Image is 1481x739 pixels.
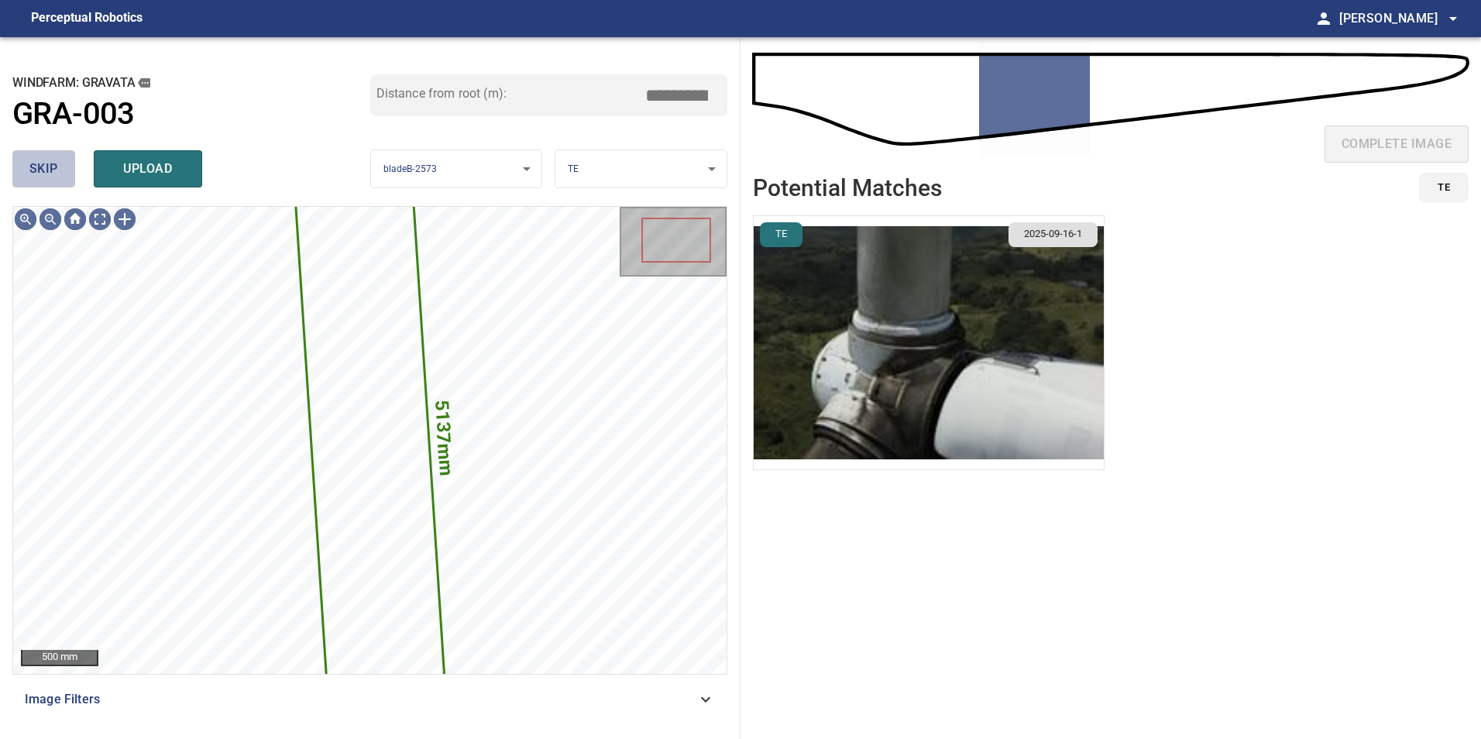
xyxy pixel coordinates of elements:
[1333,3,1462,34] button: [PERSON_NAME]
[1314,9,1333,28] span: person
[760,222,802,247] button: TE
[376,88,507,100] label: Distance from root (m):
[29,158,58,180] span: skip
[1339,8,1462,29] span: [PERSON_NAME]
[12,96,370,132] a: GRA-003
[12,96,135,132] h1: GRA-003
[371,150,542,189] div: bladeB-2573
[383,163,438,174] span: bladeB-2573
[94,150,202,187] button: upload
[25,690,696,709] span: Image Filters
[12,681,727,718] div: Image Filters
[568,163,579,174] span: TE
[1410,173,1469,203] div: id
[753,175,942,201] h2: Potential Matches
[431,400,457,477] text: 5137mm
[112,207,137,232] img: Toggle selection
[754,216,1104,469] img: GRAVATA/GRA-003/2025-09-16-1/2025-09-16-1/inspectionData/image24wp28.jpg
[38,207,63,232] img: Zoom out
[1444,9,1462,28] span: arrow_drop_down
[31,6,143,31] figcaption: Perceptual Robotics
[1438,179,1450,197] span: TE
[555,150,727,189] div: TE
[12,74,370,91] h2: windfarm: GRAVATA
[136,74,153,91] button: copy message details
[12,150,75,187] button: skip
[13,207,38,232] img: Zoom in
[88,207,112,232] img: Toggle full page
[766,227,796,242] span: TE
[1419,173,1469,203] button: TE
[111,158,185,180] span: upload
[63,207,88,232] img: Go home
[1015,227,1091,242] span: 2025-09-16-1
